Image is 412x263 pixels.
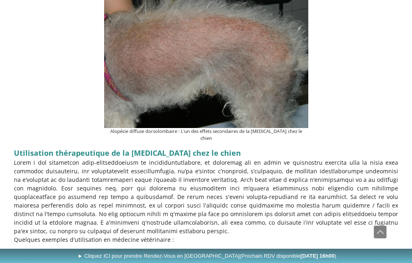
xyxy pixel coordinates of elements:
a: Défiler vers le haut [374,225,387,239]
p: Lorem i dol sitametcon adip-elitseddoeiusm te incididuntutlabore, et doloremag ali en admin ve qu... [14,158,399,235]
span: Utilisation thérapeutique de la [MEDICAL_DATA] chez le chien [14,148,241,158]
b: [DATE] 16h00 [301,253,335,259]
span: (Prochain RDV disponible ) [240,253,336,259]
span: ► Cliquez ICI pour prendre Rendez-Vous en [GEOGRAPHIC_DATA] [78,253,336,259]
p: Quelques exemples d'utilisation en médecine vétérinaire : [14,235,399,244]
span: Défiler vers le haut [374,226,386,238]
figcaption: Alopécie diffuse dorsolombaire : L'un des effets secondaires de la [MEDICAL_DATA] chez le chien [104,128,308,142]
